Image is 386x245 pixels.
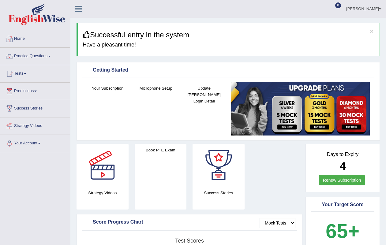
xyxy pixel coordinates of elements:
[0,83,70,98] a: Predictions
[84,218,295,227] div: Score Progress Chart
[183,85,225,104] h4: Update [PERSON_NAME] Login Detail
[135,85,177,91] h4: Microphone Setup
[313,152,373,157] h4: Days to Expiry
[84,66,373,75] div: Getting Started
[0,100,70,115] a: Success Stories
[335,2,341,8] span: 0
[313,200,373,210] div: Your Target Score
[0,48,70,63] a: Practice Questions
[135,147,187,153] h4: Book PTE Exam
[0,117,70,133] a: Strategy Videos
[319,175,365,185] a: Renew Subscription
[193,190,245,196] h4: Success Stories
[87,85,129,91] h4: Your Subscription
[83,31,375,39] h3: Successful entry in the system
[0,135,70,150] a: Your Account
[340,160,346,172] b: 4
[231,82,370,135] img: small5.jpg
[83,42,375,48] h4: Have a pleasant time!
[0,65,70,80] a: Tests
[326,220,359,242] b: 65+
[0,30,70,46] a: Home
[77,190,129,196] h4: Strategy Videos
[370,28,373,34] button: ×
[175,238,204,244] tspan: Test scores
